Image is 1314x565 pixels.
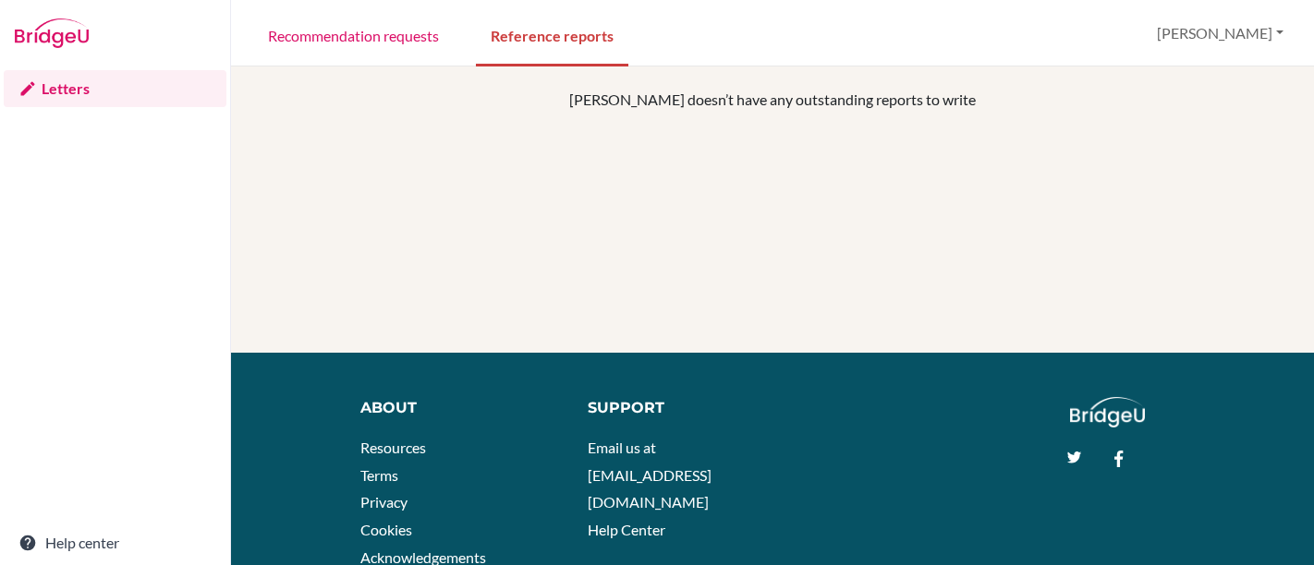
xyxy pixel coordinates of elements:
[360,466,398,484] a: Terms
[588,521,665,538] a: Help Center
[476,3,628,66] a: Reference reports
[1149,16,1292,51] button: [PERSON_NAME]
[360,439,426,456] a: Resources
[4,70,226,107] a: Letters
[1070,397,1145,427] img: logo_white@2x-f4f0deed5e89b7ecb1c2cc34c3e3d731f90f0f143d5ea2071677605dd97b5244.png
[588,439,712,511] a: Email us at [EMAIL_ADDRESS][DOMAIN_NAME]
[354,89,1192,111] p: [PERSON_NAME] doesn’t have any outstanding reports to write
[360,493,408,511] a: Privacy
[4,524,226,561] a: Help center
[360,521,412,538] a: Cookies
[253,3,454,66] a: Recommendation requests
[15,18,89,48] img: Bridge-U
[360,397,545,419] div: About
[588,397,756,419] div: Support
